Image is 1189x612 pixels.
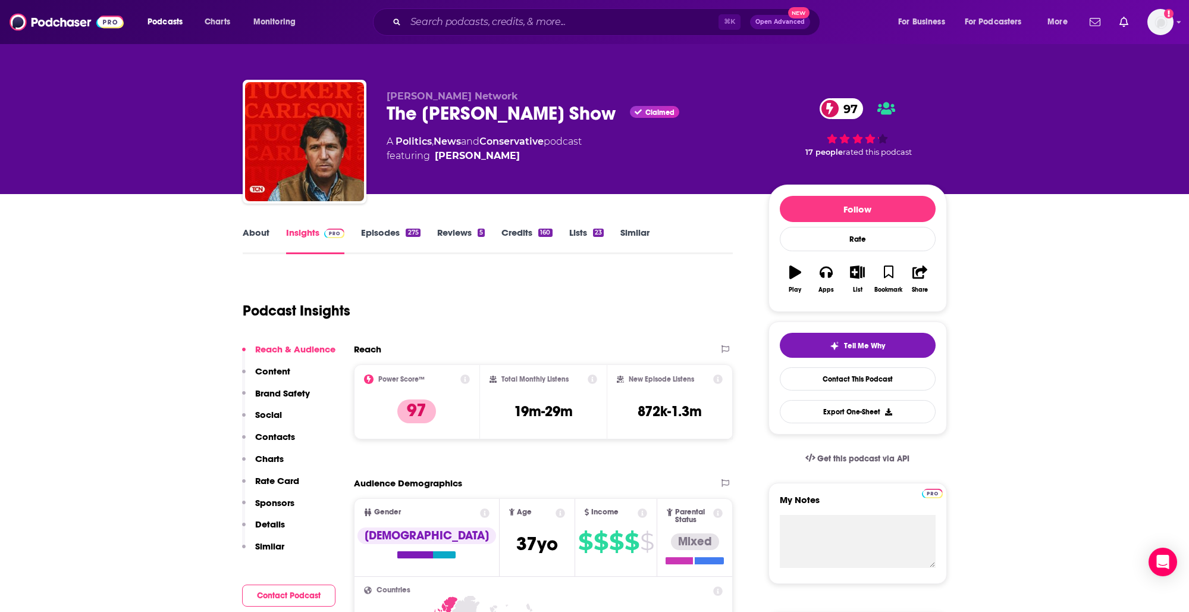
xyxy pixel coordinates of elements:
span: ⌘ K [719,14,741,30]
span: $ [640,532,654,551]
p: Brand Safety [255,388,310,399]
h3: 19m-29m [514,402,573,420]
span: Monitoring [253,14,296,30]
h3: 872k-1.3m [638,402,702,420]
button: open menu [957,13,1039,32]
button: Contact Podcast [242,585,335,607]
label: My Notes [780,494,936,515]
span: Gender [374,508,401,516]
a: Charts [197,13,237,32]
a: Contact This Podcast [780,367,936,391]
input: Search podcasts, credits, & more... [406,13,719,32]
button: List [842,258,873,301]
button: Export One-Sheet [780,400,936,423]
button: Content [242,366,290,388]
a: Episodes275 [361,227,420,254]
span: For Podcasters [965,14,1022,30]
p: Reach & Audience [255,344,335,355]
div: Search podcasts, credits, & more... [384,8,832,36]
a: Get this podcast via API [796,444,920,473]
p: Charts [255,453,284,464]
button: Open AdvancedNew [750,15,810,29]
span: 97 [832,98,864,119]
p: Details [255,519,285,530]
button: Sponsors [242,497,294,519]
span: 37 yo [516,532,558,555]
div: Play [789,286,801,293]
span: $ [594,532,608,551]
a: Tucker Carlson [435,149,520,163]
span: Age [517,508,532,516]
div: Share [912,286,928,293]
span: , [432,136,434,147]
span: Income [591,508,619,516]
div: List [853,286,862,293]
h1: Podcast Insights [243,302,350,320]
div: [DEMOGRAPHIC_DATA] [357,527,496,544]
span: $ [609,532,623,551]
div: 160 [538,229,552,237]
button: Bookmark [873,258,904,301]
a: Show notifications dropdown [1115,12,1133,32]
span: More [1047,14,1068,30]
a: Credits160 [501,227,552,254]
p: Contacts [255,431,295,442]
button: Play [780,258,811,301]
a: Show notifications dropdown [1085,12,1105,32]
span: New [788,7,810,18]
button: open menu [139,13,198,32]
span: featuring [387,149,582,163]
p: Similar [255,541,284,552]
div: 275 [406,229,420,237]
h2: Power Score™ [378,375,425,383]
button: Contacts [242,431,295,453]
a: Reviews5 [437,227,485,254]
button: Show profile menu [1147,9,1174,35]
p: Content [255,366,290,377]
a: About [243,227,269,254]
span: Parental Status [675,508,711,524]
span: Tell Me Why [844,341,885,351]
a: News [434,136,461,147]
div: Rate [780,227,936,251]
svg: Add a profile image [1164,9,1174,18]
span: $ [625,532,639,551]
p: Rate Card [255,475,299,486]
a: InsightsPodchaser Pro [286,227,345,254]
button: Share [904,258,935,301]
span: Podcasts [148,14,183,30]
span: Logged in as adamcbenjamin [1147,9,1174,35]
button: Rate Card [242,475,299,497]
button: Details [242,519,285,541]
div: 97 17 peoplerated this podcast [768,90,947,164]
span: Open Advanced [755,19,805,25]
div: Apps [818,286,834,293]
a: 97 [820,98,864,119]
button: open menu [890,13,960,32]
button: Apps [811,258,842,301]
img: Podchaser - Follow, Share and Rate Podcasts [10,11,124,33]
a: Pro website [922,487,943,498]
span: For Business [898,14,945,30]
div: Open Intercom Messenger [1149,548,1177,576]
div: A podcast [387,135,582,163]
span: Charts [205,14,230,30]
h2: Reach [354,344,381,355]
button: Charts [242,453,284,475]
a: Lists23 [569,227,604,254]
img: Podchaser Pro [324,229,345,238]
span: 17 people [805,148,843,157]
span: [PERSON_NAME] Network [387,90,518,102]
a: Similar [620,227,650,254]
button: Reach & Audience [242,344,335,366]
img: The Tucker Carlson Show [245,82,364,201]
div: 5 [478,229,485,237]
div: Mixed [671,533,719,550]
span: Claimed [645,110,675,115]
button: Follow [780,196,936,222]
button: open menu [1039,13,1083,32]
p: Social [255,409,282,420]
h2: Total Monthly Listens [501,375,569,383]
